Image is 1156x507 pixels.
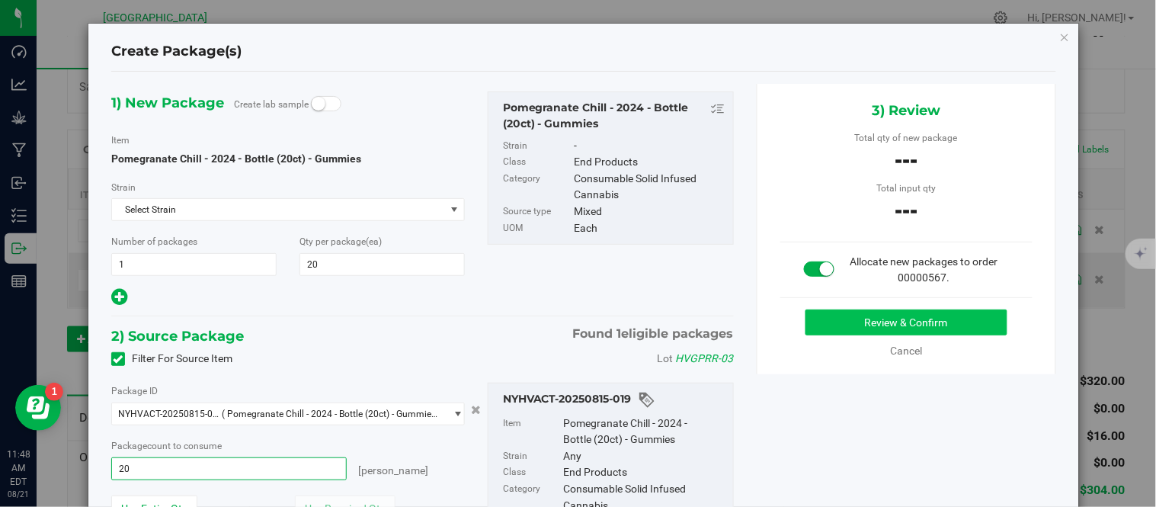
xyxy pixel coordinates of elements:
[445,199,464,220] span: select
[503,138,572,155] label: Strain
[445,403,464,425] span: select
[111,386,158,396] span: Package ID
[111,441,222,451] span: Package to consume
[575,171,725,204] div: Consumable Solid Infused Cannabis
[111,325,244,348] span: 2) Source Package
[111,236,197,247] span: Number of packages
[111,133,130,147] label: Item
[563,448,725,465] div: Any
[111,181,136,194] label: Strain
[234,93,309,116] label: Create lab sample
[15,385,61,431] iframe: Resource center
[111,42,242,62] h4: Create Package(s)
[563,416,725,448] div: Pomegranate Chill - 2024 - Bottle (20ct) - Gummies
[876,183,936,194] span: Total input qty
[503,171,572,204] label: Category
[805,310,1007,335] button: Review & Confirm
[111,91,224,114] span: 1) New Package
[503,391,725,409] div: NYHVACT-20250815-019
[676,352,734,364] span: HVGPRR-03
[563,464,725,481] div: End Products
[658,352,674,364] span: Lot
[111,294,127,306] span: Add new output
[112,254,276,275] input: 1
[358,464,428,477] span: [PERSON_NAME]
[617,326,622,341] span: 1
[503,416,560,448] label: Item
[112,199,445,220] span: Select Strain
[503,100,725,132] div: Pomegranate Chill - 2024 - Bottle (20ct) - Gummies
[503,448,560,465] label: Strain
[300,254,464,275] input: 20
[575,204,725,220] div: Mixed
[466,399,485,421] button: Cancel button
[366,236,382,247] span: (ea)
[503,220,572,237] label: UOM
[575,154,725,171] div: End Products
[111,351,232,367] label: Filter For Source Item
[299,236,382,247] span: Qty per package
[872,99,940,122] span: 3) Review
[575,138,725,155] div: -
[118,409,222,419] span: NYHVACT-20250815-019
[111,152,361,165] span: Pomegranate Chill - 2024 - Bottle (20ct) - Gummies
[890,345,922,357] a: Cancel
[503,154,572,171] label: Class
[573,325,734,343] span: Found eligible packages
[503,204,572,220] label: Source type
[855,133,958,143] span: Total qty of new package
[895,148,917,172] span: ---
[850,255,998,284] span: Allocate new packages to order 00000567.
[147,441,171,451] span: count
[575,220,725,237] div: Each
[503,464,560,481] label: Class
[222,409,439,419] span: ( Pomegranate Chill - 2024 - Bottle (20ct) - Gummies )
[45,383,63,401] iframe: Resource center unread badge
[895,198,917,223] span: ---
